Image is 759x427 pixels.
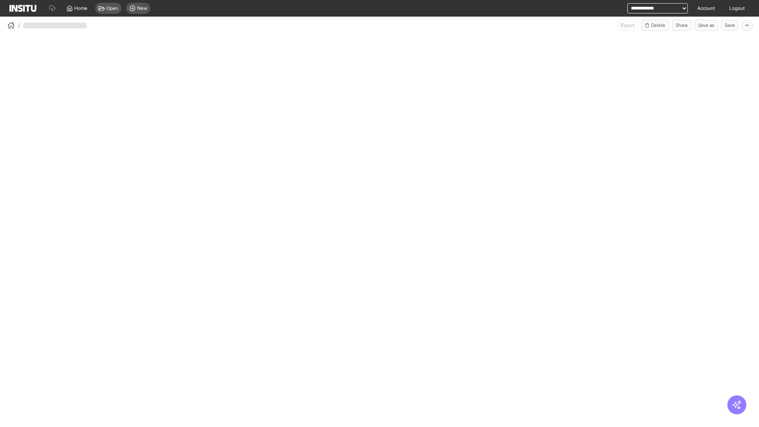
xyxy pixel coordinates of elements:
[641,20,669,31] button: Delete
[721,20,738,31] button: Save
[9,5,36,12] img: Logo
[6,21,20,30] button: /
[106,5,118,11] span: Open
[617,20,638,31] span: Can currently only export from Insights reports.
[18,21,20,29] span: /
[617,20,638,31] button: Export
[695,20,718,31] button: Save as
[74,5,87,11] span: Home
[672,20,691,31] button: Share
[137,5,147,11] span: New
